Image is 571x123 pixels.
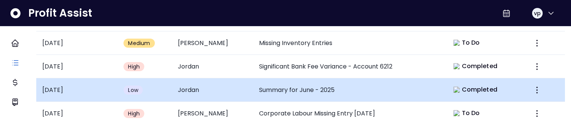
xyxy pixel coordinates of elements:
[454,40,460,46] img: todo
[253,55,443,78] td: Significant Bank Fee Variance - Account 6212
[530,83,544,97] button: More
[128,63,140,70] span: High
[28,6,92,20] span: Profit Assist
[462,109,480,118] span: To Do
[534,9,541,17] span: vp
[530,60,544,73] button: More
[128,86,138,94] span: Low
[36,78,117,102] td: [DATE]
[172,31,253,55] td: [PERSON_NAME]
[36,55,117,78] td: [DATE]
[462,62,497,71] span: Completed
[462,38,480,47] span: To Do
[454,63,460,69] img: completed
[530,36,544,50] button: More
[454,87,460,93] img: completed
[172,55,253,78] td: Jordan
[530,107,544,120] button: More
[128,110,140,117] span: High
[36,31,117,55] td: [DATE]
[253,78,443,102] td: Summary for June - 2025
[172,78,253,102] td: Jordan
[128,39,150,47] span: Medium
[454,110,460,116] img: todo
[253,31,443,55] td: Missing Inventory Entries
[462,85,497,94] span: Completed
